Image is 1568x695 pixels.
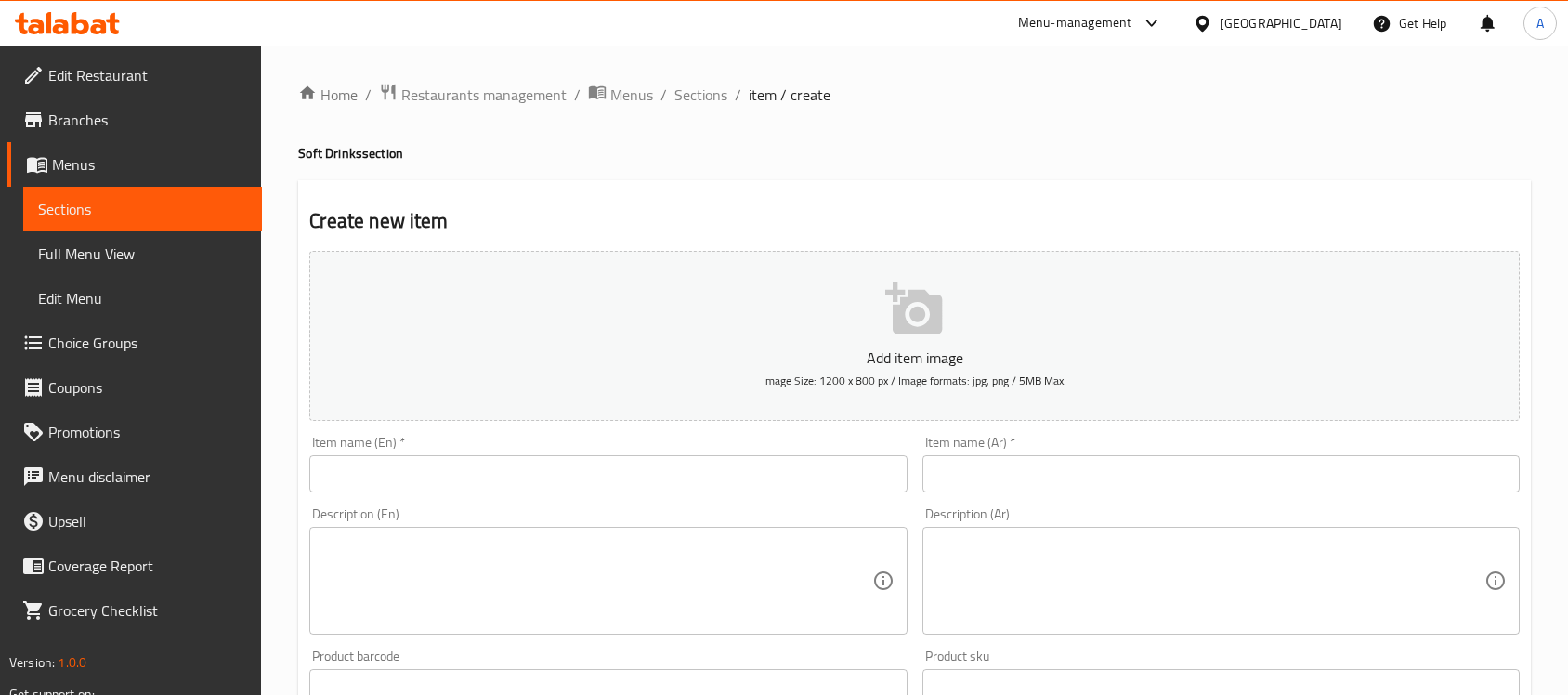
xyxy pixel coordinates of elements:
[48,466,247,488] span: Menu disclaimer
[7,410,262,454] a: Promotions
[365,84,372,106] li: /
[309,251,1520,421] button: Add item imageImage Size: 1200 x 800 px / Image formats: jpg, png / 5MB Max.
[7,321,262,365] a: Choice Groups
[401,84,567,106] span: Restaurants management
[48,421,247,443] span: Promotions
[38,287,247,309] span: Edit Menu
[58,650,86,675] span: 1.0.0
[38,198,247,220] span: Sections
[23,276,262,321] a: Edit Menu
[7,454,262,499] a: Menu disclaimer
[23,187,262,231] a: Sections
[749,84,830,106] span: item / create
[7,142,262,187] a: Menus
[9,650,55,675] span: Version:
[1018,12,1132,34] div: Menu-management
[48,599,247,622] span: Grocery Checklist
[7,98,262,142] a: Branches
[1536,13,1544,33] span: A
[660,84,667,106] li: /
[574,84,581,106] li: /
[7,365,262,410] a: Coupons
[52,153,247,176] span: Menus
[7,588,262,633] a: Grocery Checklist
[763,370,1066,391] span: Image Size: 1200 x 800 px / Image formats: jpg, png / 5MB Max.
[48,376,247,399] span: Coupons
[674,84,727,106] a: Sections
[38,243,247,265] span: Full Menu View
[7,53,262,98] a: Edit Restaurant
[48,510,247,532] span: Upsell
[23,231,262,276] a: Full Menu View
[7,499,262,544] a: Upsell
[338,347,1491,369] p: Add item image
[922,455,1520,492] input: Enter name Ar
[735,84,741,106] li: /
[48,109,247,131] span: Branches
[588,83,653,107] a: Menus
[48,555,247,577] span: Coverage Report
[298,83,1531,107] nav: breadcrumb
[48,332,247,354] span: Choice Groups
[298,84,358,106] a: Home
[48,64,247,86] span: Edit Restaurant
[379,83,567,107] a: Restaurants management
[1220,13,1342,33] div: [GEOGRAPHIC_DATA]
[309,207,1520,235] h2: Create new item
[298,144,1531,163] h4: Soft Drinks section
[610,84,653,106] span: Menus
[309,455,907,492] input: Enter name En
[7,544,262,588] a: Coverage Report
